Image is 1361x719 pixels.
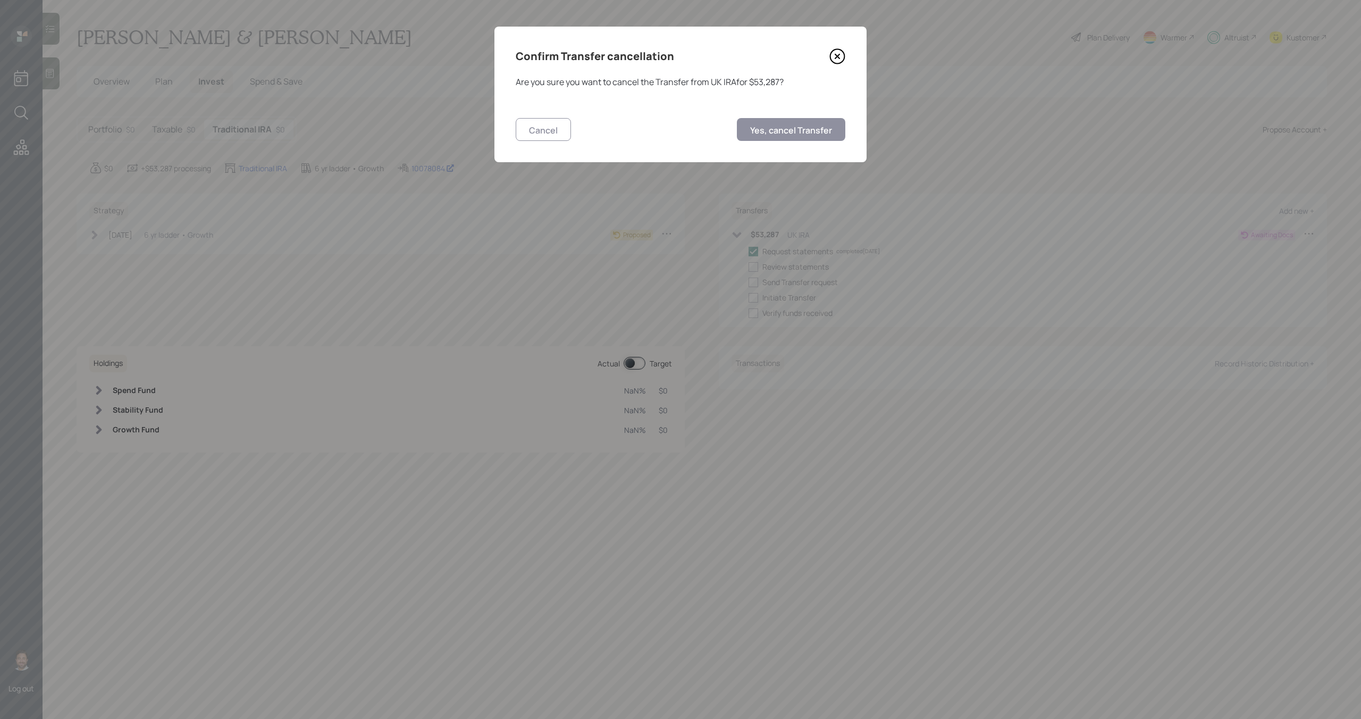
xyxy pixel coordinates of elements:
h4: Confirm Transfer cancellation [516,48,674,65]
div: Yes, cancel Transfer [750,124,832,136]
div: Cancel [529,124,558,136]
button: Cancel [516,118,571,141]
button: Yes, cancel Transfer [737,118,845,141]
div: Are you sure you want to cancel the Transfer from UK IRA for $53,287 ? [516,76,845,88]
